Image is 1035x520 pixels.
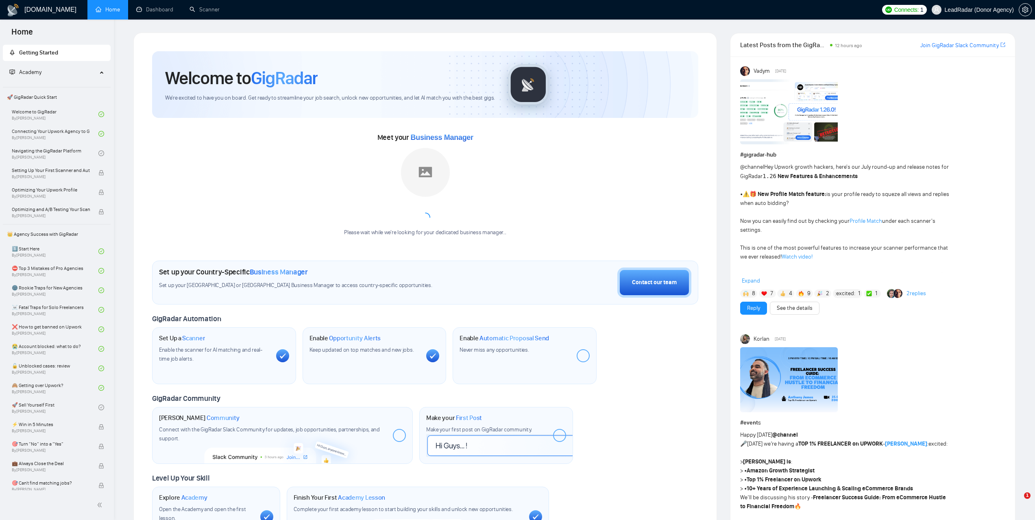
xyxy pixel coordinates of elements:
span: GigRadar Community [152,394,220,403]
span: Korlan [754,335,769,344]
a: 😭 Account blocked: what to do?By[PERSON_NAME] [12,340,98,358]
img: F09AC4U7ATU-image.png [740,79,838,144]
h1: Enable [309,334,381,342]
h1: # events [740,418,1005,427]
strong: 10+ Years of Experience Launching & Scaling eCommerce Brands [747,485,913,492]
span: check-circle [98,326,104,332]
span: check-circle [98,248,104,254]
span: lock [98,463,104,469]
span: Keep updated on top matches and new jobs. [309,346,414,353]
a: 🔓 Unblocked cases: reviewBy[PERSON_NAME] [12,359,98,377]
span: check-circle [98,131,104,137]
span: 🎯 Turn “No” into a “Yes” [12,440,90,448]
strong: Freelancer Success Guide: From eCommerce Hustle to Financial Freedom [740,494,946,510]
span: check-circle [98,385,104,391]
span: check-circle [98,268,104,274]
a: Reply [747,304,760,313]
span: We're excited to have you on board. Get ready to streamline your job search, unlock new opportuni... [165,94,495,102]
span: lock [98,444,104,449]
a: ❌ How to get banned on UpworkBy[PERSON_NAME] [12,320,98,338]
a: dashboardDashboard [136,6,173,13]
a: homeHome [96,6,120,13]
h1: [PERSON_NAME] [159,414,240,422]
strong: New Features & Enhancements [778,173,858,180]
a: ☠️ Fatal Traps for Solo FreelancersBy[PERSON_NAME] [12,301,98,319]
span: Getting Started [19,49,58,56]
strong: TOP 1% FREELANCER on UPWORK [798,440,883,447]
a: 🙈 Getting over Upwork?By[PERSON_NAME] [12,379,98,397]
img: F09GJU1U88M-Anthony%20James.png [740,347,838,412]
strong: New Profile Match feature: [758,191,826,198]
span: GigRadar [251,67,318,89]
span: Make your first post on GigRadar community. [426,426,532,433]
span: By [PERSON_NAME] [12,448,90,453]
img: logo [7,4,20,17]
span: Academy [181,494,207,502]
span: Opportunity Alerts [329,334,381,342]
span: fund-projection-screen [9,69,15,75]
img: gigradar-logo.png [508,64,549,105]
span: Academy [19,69,41,76]
h1: Make your [426,414,482,422]
span: Expand [742,277,760,284]
span: 💼 Always Close the Deal [12,459,90,468]
span: GigRadar Automation [152,314,221,323]
span: check-circle [98,346,104,352]
span: 🔥 [794,503,801,510]
a: 🌚 Rookie Traps for New AgenciesBy[PERSON_NAME] [12,281,98,299]
span: 1 [1024,492,1031,499]
span: 🎁 [750,191,756,198]
img: upwork-logo.png [885,7,892,13]
strong: [PERSON_NAME] is [743,458,791,465]
strong: Top 1% Freelancer on Upwork [747,476,821,483]
span: ⚠️ [743,191,750,198]
span: 🎯 Can't find matching jobs? [12,479,90,487]
span: Academy Lesson [338,494,385,502]
h1: Explore [159,494,207,502]
span: [DATE] [775,67,786,75]
a: export [1000,41,1005,49]
li: Getting Started [3,45,111,61]
img: Vadym [740,66,750,76]
span: Connect with the GigRadar Slack Community for updates, job opportunities, partnerships, and support. [159,426,380,442]
span: loading [420,212,430,222]
span: By [PERSON_NAME] [12,194,90,199]
img: slackcommunity-bg.png [205,426,360,464]
span: ⚡ Win in 5 Minutes [12,420,90,429]
span: [DATE] [775,335,786,343]
span: setting [1019,7,1031,13]
a: 1️⃣ Start HereBy[PERSON_NAME] [12,242,98,260]
button: setting [1019,3,1032,16]
span: Meet your [377,133,473,142]
code: 1.26 [763,173,776,179]
span: 9 [807,289,811,298]
img: 🙌 [743,291,749,296]
span: 🎤 [740,440,747,447]
div: Please wait while we're looking for your dedicated business manager... [339,229,511,237]
span: double-left [97,501,105,509]
a: Navigating the GigRadar PlatformBy[PERSON_NAME] [12,144,98,162]
span: check-circle [98,366,104,371]
span: Never miss any opportunities. [460,346,529,353]
span: Complete your first academy lesson to start building your skills and unlock new opportunities. [294,506,513,513]
span: By [PERSON_NAME] [12,429,90,433]
span: First Post [456,414,482,422]
span: Optimizing and A/B Testing Your Scanner for Better Results [12,205,90,213]
span: Academy [9,69,41,76]
span: Enable the scanner for AI matching and real-time job alerts. [159,346,262,362]
span: 12 hours ago [835,43,862,48]
h1: Finish Your First [294,494,385,502]
a: ⛔ Top 3 Mistakes of Pro AgenciesBy[PERSON_NAME] [12,262,98,280]
a: searchScanner [190,6,220,13]
span: Scanner [182,334,205,342]
span: 8 [752,289,755,298]
img: 👍 [780,291,786,296]
a: Connecting Your Upwork Agency to GigRadarBy[PERSON_NAME] [12,125,98,143]
span: Latest Posts from the GigRadar Community [740,40,827,50]
img: 🔥 [798,291,804,296]
span: Set up your [GEOGRAPHIC_DATA] or [GEOGRAPHIC_DATA] Business Manager to access country-specific op... [159,282,479,289]
strong: Amazon Growth Strategist [747,467,815,474]
h1: Welcome to [165,67,318,89]
a: See the details [777,304,813,313]
span: check-circle [98,150,104,156]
